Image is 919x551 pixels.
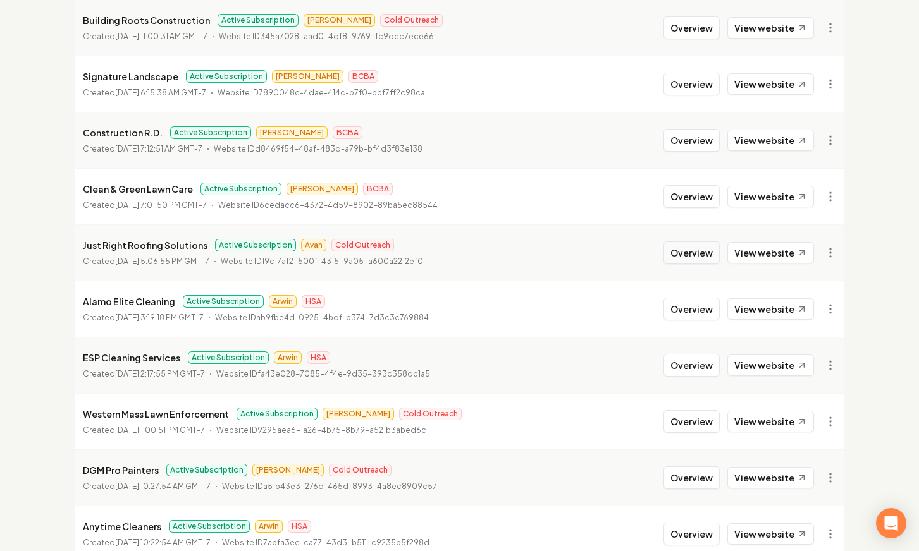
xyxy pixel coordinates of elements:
a: View website [727,467,814,488]
span: Active Subscription [166,464,247,476]
button: Overview [663,523,720,545]
button: Overview [663,185,720,208]
span: Arwin [274,351,302,364]
p: Created [83,143,202,155]
a: View website [727,186,814,207]
span: Active Subscription [188,351,269,364]
span: HSA [288,520,311,533]
span: BCBA [363,183,393,195]
p: Website ID 9295aea6-1a26-4b75-8b79-a521b3abed6c [216,424,426,437]
span: [PERSON_NAME] [287,183,358,195]
span: BCBA [333,126,362,139]
span: Arwin [255,520,283,533]
a: View website [727,242,814,263]
time: [DATE] 3:19:18 PM GMT-7 [115,313,204,322]
p: Alamo Elite Cleaning [83,294,175,309]
a: View website [727,354,814,376]
p: Website ID ab9fbe4d-0925-4bdf-b374-7d3c3c769884 [215,312,429,324]
button: Overview [663,466,720,489]
div: Open Intercom Messenger [876,508,906,538]
span: [PERSON_NAME] [252,464,324,476]
button: Overview [663,410,720,433]
span: [PERSON_NAME] [323,408,394,420]
span: Active Subscription [169,520,250,533]
p: Signature Landscape [83,69,178,84]
time: [DATE] 1:00:51 PM GMT-7 [115,425,205,435]
p: Website ID 7890048c-4dae-414c-b7f0-bbf7ff2c98ca [218,87,425,99]
span: Cold Outreach [331,239,394,251]
span: [PERSON_NAME] [304,14,375,27]
a: View website [727,130,814,151]
time: [DATE] 7:12:51 AM GMT-7 [115,144,202,154]
button: Overview [663,16,720,39]
button: Overview [663,241,720,264]
p: Created [83,30,207,43]
span: HSA [307,351,330,364]
p: Website ID 19c17af2-500f-4315-9a05-a600a2212ef0 [221,255,423,268]
span: [PERSON_NAME] [256,126,328,139]
a: View website [727,73,814,95]
p: Created [83,536,211,549]
p: Website ID 6cedacc6-4372-4d59-8902-89ba5ec88544 [218,199,438,212]
span: Active Subscription [237,408,318,420]
p: Website ID d8469f54-48af-483d-a79b-bf4d3f83e138 [214,143,422,155]
time: [DATE] 7:01:50 PM GMT-7 [115,200,207,210]
p: Construction R.D. [83,125,163,140]
span: Active Subscription [200,183,281,195]
time: [DATE] 10:22:54 AM GMT-7 [115,538,211,547]
p: Website ID 7abfa3ee-ca77-43d3-b511-c9235b5f298d [222,536,429,549]
button: Overview [663,298,720,320]
time: [DATE] 6:15:38 AM GMT-7 [115,88,206,97]
span: Avan [301,239,326,251]
p: Just Right Roofing Solutions [83,238,207,253]
p: Created [83,424,205,437]
p: Website ID a51b43e3-276d-465d-8993-4a8ec8909c57 [222,480,437,493]
time: [DATE] 10:27:54 AM GMT-7 [115,481,211,491]
span: Active Subscription [186,70,267,83]
p: Created [83,312,204,324]
p: ESP Cleaning Services [83,350,180,365]
p: Website ID fa43e028-7085-4f4e-9d35-393c358db1a5 [216,368,430,380]
time: [DATE] 5:06:55 PM GMT-7 [115,257,209,266]
p: Created [83,199,207,212]
button: Overview [663,354,720,377]
time: [DATE] 11:00:31 AM GMT-7 [115,32,207,41]
p: Created [83,255,209,268]
p: Anytime Cleaners [83,519,161,534]
a: View website [727,411,814,432]
p: Created [83,368,205,380]
button: Overview [663,129,720,152]
p: Website ID 345a7028-aad0-4df8-9769-fc9dcc7ece66 [219,30,434,43]
span: Active Subscription [215,239,296,251]
span: Arwin [269,295,297,308]
span: HSA [302,295,325,308]
p: DGM Pro Painters [83,463,159,478]
p: Clean & Green Lawn Care [83,181,193,197]
p: Created [83,87,206,99]
span: Cold Outreach [380,14,443,27]
span: BCBA [348,70,378,83]
p: Building Roots Construction [83,13,210,28]
a: View website [727,298,814,320]
p: Created [83,480,211,493]
span: Active Subscription [218,14,299,27]
span: [PERSON_NAME] [272,70,343,83]
a: View website [727,523,814,545]
span: Cold Outreach [329,464,392,476]
button: Overview [663,73,720,95]
span: Active Subscription [183,295,264,308]
time: [DATE] 2:17:55 PM GMT-7 [115,369,205,378]
p: Western Mass Lawn Enforcement [83,406,229,421]
span: Cold Outreach [399,408,462,420]
span: Active Subscription [170,126,251,139]
a: View website [727,17,814,39]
